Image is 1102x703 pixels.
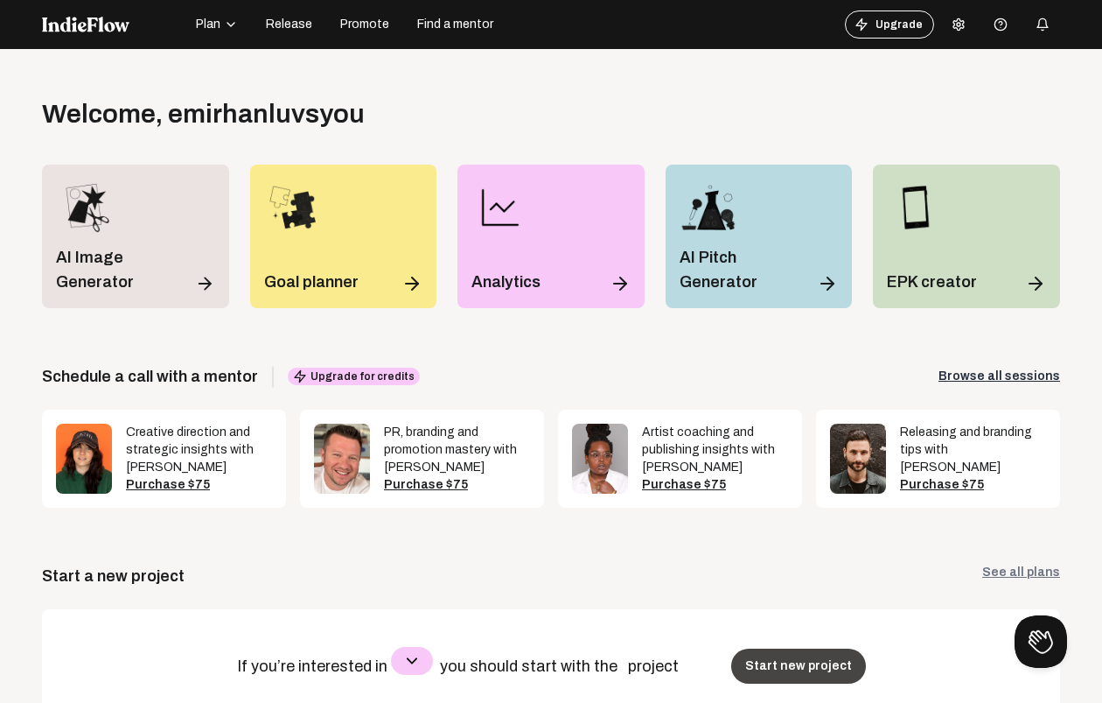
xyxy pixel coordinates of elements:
[196,16,220,33] span: Plan
[900,424,1046,476] div: Releasing and branding tips with [PERSON_NAME]
[264,270,359,294] p: Goal planner
[471,179,529,236] img: line-chart.png
[185,11,248,39] button: Plan
[384,424,530,476] div: PR, branding and promotion mastery with [PERSON_NAME]
[407,11,504,39] button: Find a mentor
[845,11,934,39] button: Upgrade
[156,100,365,128] span: , emirhanluvsyou
[42,564,185,588] div: Start a new project
[642,424,788,476] div: Artist coaching and publishing insights with [PERSON_NAME]
[126,424,272,476] div: Creative direction and strategic insights with [PERSON_NAME]
[42,364,258,389] span: Schedule a call with a mentor
[264,179,322,236] img: goal_planner_icon.png
[1015,615,1067,668] iframe: Toggle Customer Support
[384,476,530,494] div: Purchase $75
[471,270,541,294] p: Analytics
[440,657,621,675] span: you should start with the
[42,98,365,130] div: Welcome
[56,179,114,236] img: merch_designer_icon.png
[887,270,977,294] p: EPK creator
[628,657,682,675] span: project
[642,476,788,494] div: Purchase $75
[731,649,866,684] button: Start new project
[417,16,493,33] span: Find a mentor
[680,245,818,294] p: AI Pitch Generator
[126,476,272,494] div: Purchase $75
[255,11,323,39] button: Release
[340,16,389,33] span: Promote
[56,245,195,294] p: AI Image Generator
[680,179,737,236] img: pitch_wizard_icon.png
[900,476,1046,494] div: Purchase $75
[288,368,420,385] span: Upgrade for credits
[887,179,945,236] img: epk_icon.png
[938,368,1060,385] a: Browse all sessions
[330,11,400,39] button: Promote
[237,657,391,675] span: If you’re interested in
[42,17,129,32] img: indieflow-logo-white.svg
[266,16,312,33] span: Release
[982,564,1060,588] a: See all plans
